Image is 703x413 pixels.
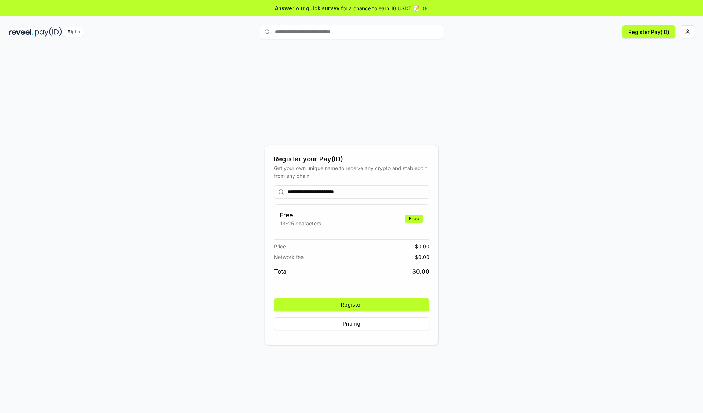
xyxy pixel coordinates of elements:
[35,27,62,37] img: pay_id
[274,298,429,311] button: Register
[9,27,33,37] img: reveel_dark
[415,243,429,250] span: $ 0.00
[63,27,84,37] div: Alpha
[274,317,429,330] button: Pricing
[274,243,286,250] span: Price
[405,215,423,223] div: Free
[412,267,429,276] span: $ 0.00
[274,267,288,276] span: Total
[280,211,321,219] h3: Free
[341,4,419,12] span: for a chance to earn 10 USDT 📝
[280,219,321,227] p: 13-25 characters
[274,154,429,164] div: Register your Pay(ID)
[274,164,429,180] div: Get your own unique name to receive any crypto and stablecoin, from any chain
[415,253,429,261] span: $ 0.00
[274,253,304,261] span: Network fee
[622,25,675,38] button: Register Pay(ID)
[275,4,339,12] span: Answer our quick survey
